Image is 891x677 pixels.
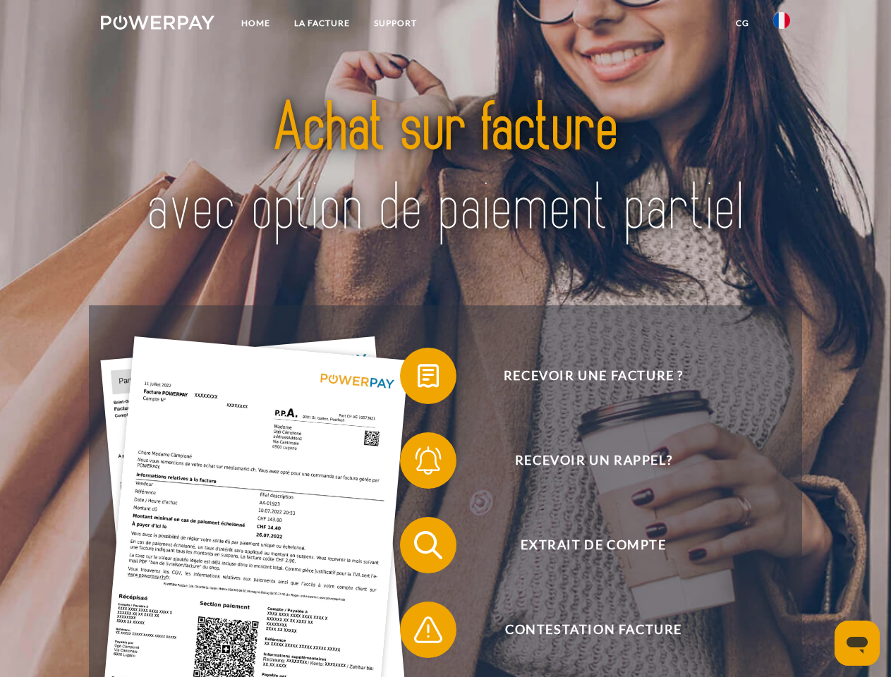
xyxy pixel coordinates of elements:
a: LA FACTURE [282,11,362,36]
span: Contestation Facture [420,602,766,658]
span: Extrait de compte [420,517,766,573]
img: fr [773,12,790,29]
button: Recevoir une facture ? [400,348,767,404]
img: qb_bill.svg [411,358,446,394]
img: logo-powerpay-white.svg [101,16,214,30]
span: Recevoir un rappel? [420,432,766,489]
iframe: Bouton de lancement de la fenêtre de messagerie [835,621,880,666]
img: qb_search.svg [411,527,446,563]
a: Home [229,11,282,36]
a: CG [724,11,761,36]
button: Extrait de compte [400,517,767,573]
img: qb_bell.svg [411,443,446,478]
span: Recevoir une facture ? [420,348,766,404]
button: Contestation Facture [400,602,767,658]
a: Support [362,11,429,36]
button: Recevoir un rappel? [400,432,767,489]
img: qb_warning.svg [411,612,446,647]
img: title-powerpay_fr.svg [135,68,756,270]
